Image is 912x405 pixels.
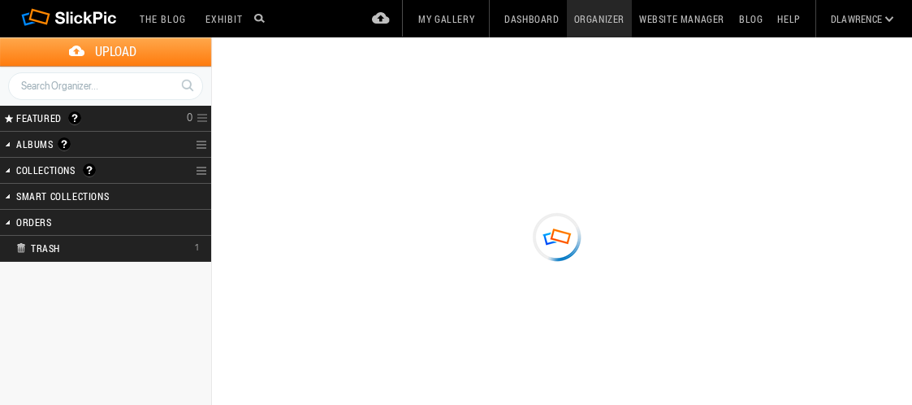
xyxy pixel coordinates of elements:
[16,184,153,208] h2: Smart Collections
[11,111,62,124] span: FEATURED
[8,72,203,100] input: Search Organizer...
[19,37,211,66] span: Upload
[172,72,202,99] a: Search
[16,158,153,182] h2: Collections
[196,159,211,182] a: Collection Options
[16,236,167,260] h2: Trash
[520,207,594,266] div: Loading ...
[16,132,153,157] h2: Albums
[16,210,153,234] h2: Orders
[252,8,271,28] input: Search photos on SlickPic...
